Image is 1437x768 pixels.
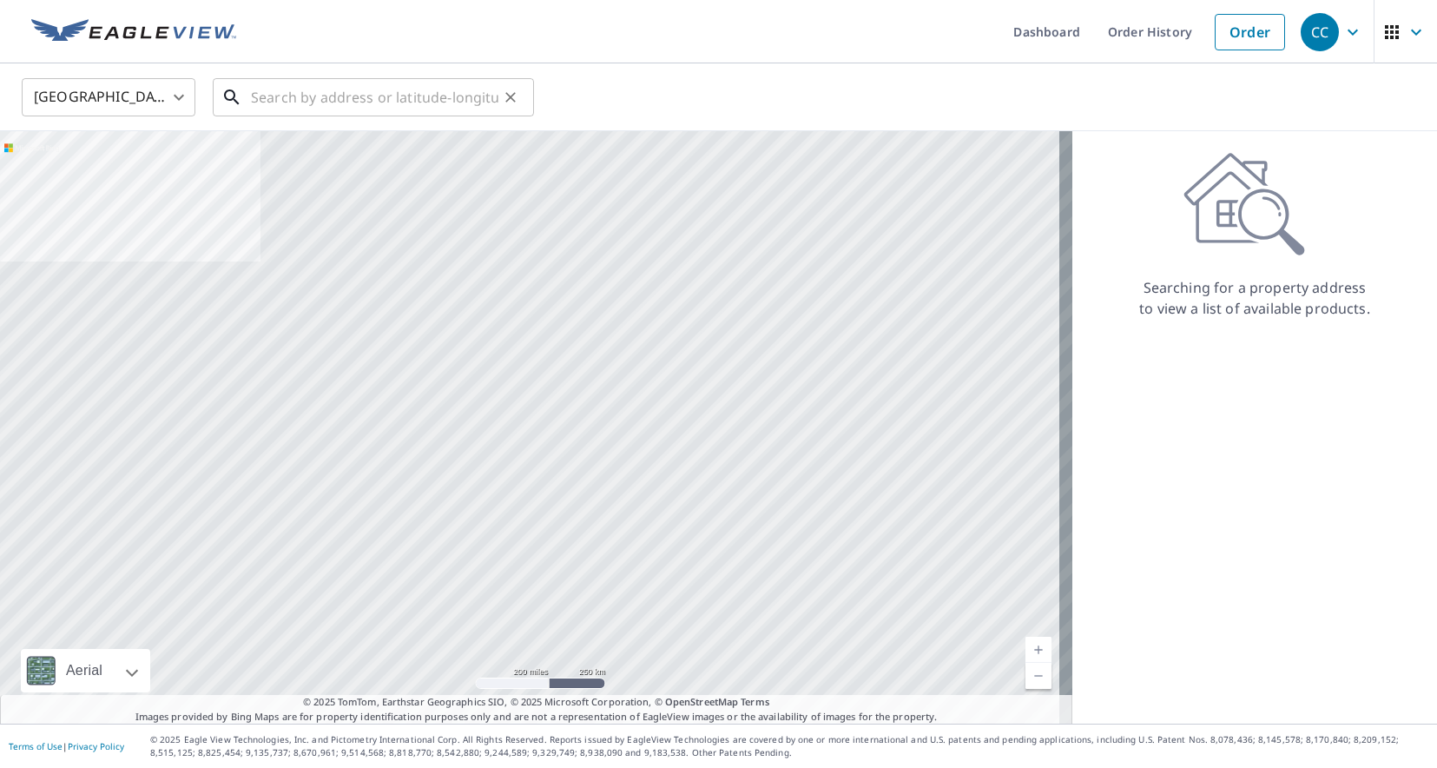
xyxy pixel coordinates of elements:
a: Terms of Use [9,740,63,752]
a: Terms [741,695,769,708]
p: | [9,741,124,751]
input: Search by address or latitude-longitude [251,73,498,122]
p: © 2025 Eagle View Technologies, Inc. and Pictometry International Corp. All Rights Reserved. Repo... [150,733,1428,759]
p: Searching for a property address to view a list of available products. [1138,277,1371,319]
button: Clear [498,85,523,109]
a: Current Level 5, Zoom In [1025,637,1051,663]
div: [GEOGRAPHIC_DATA] [22,73,195,122]
div: CC [1301,13,1339,51]
a: Current Level 5, Zoom Out [1025,663,1051,689]
div: Aerial [21,649,150,692]
a: Order [1215,14,1285,50]
a: Privacy Policy [68,740,124,752]
img: EV Logo [31,19,236,45]
span: © 2025 TomTom, Earthstar Geographics SIO, © 2025 Microsoft Corporation, © [303,695,769,710]
a: OpenStreetMap [665,695,738,708]
div: Aerial [61,649,108,692]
